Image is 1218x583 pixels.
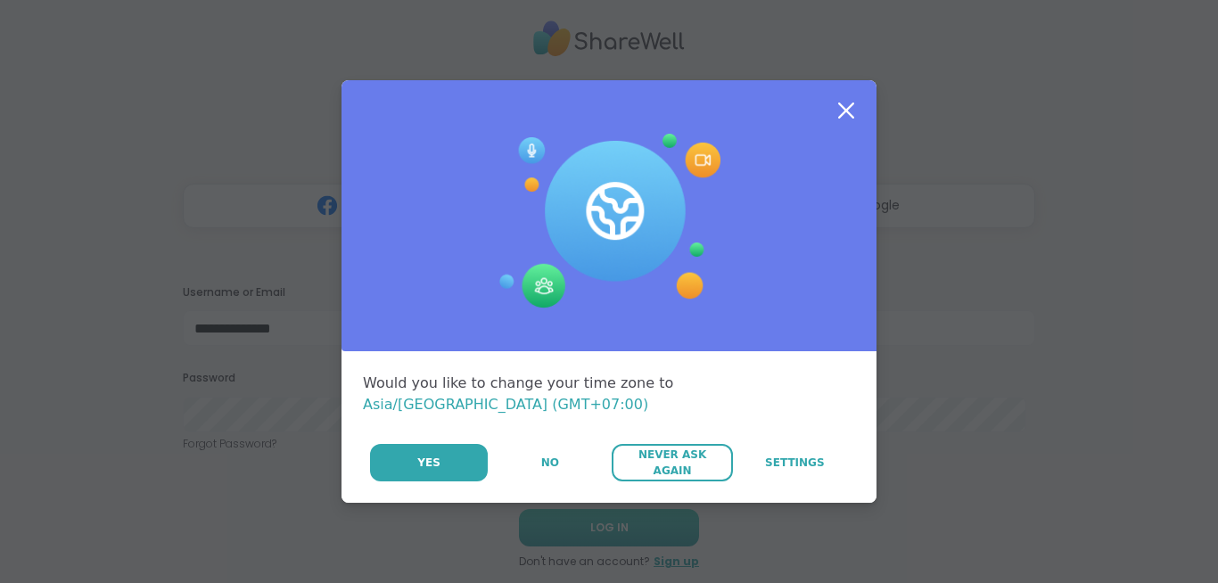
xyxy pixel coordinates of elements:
button: Never Ask Again [612,444,732,481]
a: Settings [735,444,855,481]
span: Settings [765,455,825,471]
span: No [541,455,559,471]
div: Would you like to change your time zone to [363,373,855,415]
img: Session Experience [498,134,720,308]
button: Yes [370,444,488,481]
span: Never Ask Again [621,447,723,479]
button: No [490,444,610,481]
span: Yes [417,455,440,471]
span: Asia/[GEOGRAPHIC_DATA] (GMT+07:00) [363,396,648,413]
